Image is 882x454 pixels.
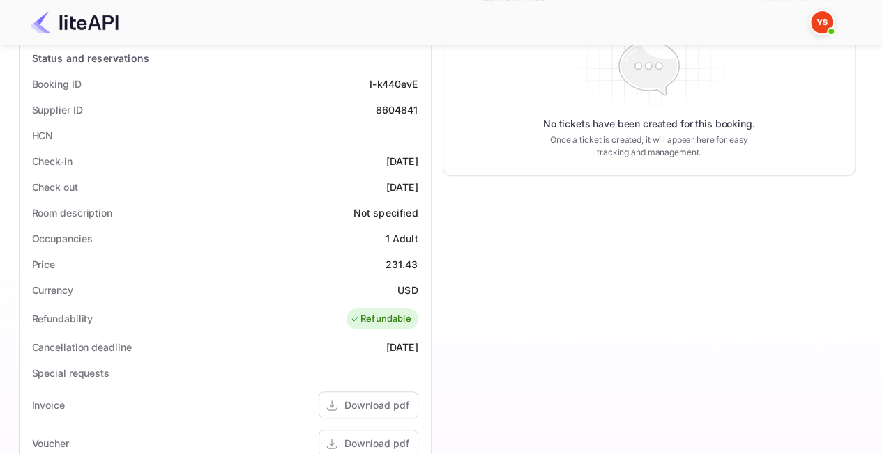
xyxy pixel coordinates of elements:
[370,77,418,91] div: I-k440evE
[386,340,418,354] div: [DATE]
[32,436,69,451] div: Voucher
[386,180,418,194] div: [DATE]
[350,312,411,326] div: Refundable
[32,340,132,354] div: Cancellation deadline
[32,231,93,246] div: Occupancies
[386,257,418,272] div: 231.43
[32,154,73,169] div: Check-in
[31,11,119,33] img: LiteAPI Logo
[32,311,93,326] div: Refundability
[385,231,418,246] div: 1 Adult
[32,77,82,91] div: Booking ID
[32,102,83,117] div: Supplier ID
[344,436,409,451] div: Download pdf
[32,257,56,272] div: Price
[386,154,418,169] div: [DATE]
[32,51,149,65] div: Status and reservations
[344,398,409,412] div: Download pdf
[32,398,65,412] div: Invoice
[375,102,418,117] div: 8604841
[32,366,109,380] div: Special requests
[397,283,418,297] div: USD
[32,128,54,143] div: HCN
[32,205,112,220] div: Room description
[811,11,833,33] img: Yandex Support
[543,117,755,131] p: No tickets have been created for this booking.
[32,180,78,194] div: Check out
[353,205,418,220] div: Not specified
[32,283,73,297] div: Currency
[539,134,759,159] p: Once a ticket is created, it will appear here for easy tracking and management.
